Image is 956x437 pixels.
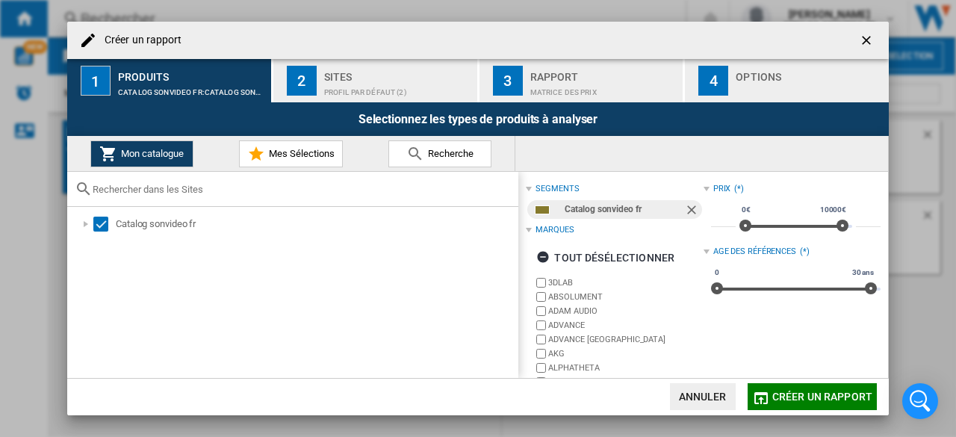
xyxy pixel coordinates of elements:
label: ALPINE [548,376,703,388]
md-checkbox: Select [93,217,116,232]
ng-md-icon: Retirer [684,202,702,220]
span: 10000€ [818,204,848,216]
span: 30 ans [850,267,876,279]
div: Produits [118,65,265,81]
div: 4 [698,66,728,96]
input: brand.name [536,292,546,302]
div: Prix [713,183,731,195]
span: Créer un rapport [772,391,872,403]
label: ALPHATHETA [548,362,703,374]
button: tout désélectionner [532,244,679,271]
div: Open Intercom Messenger [902,383,938,419]
button: Mes Sélections [239,140,343,167]
div: segments [536,183,579,195]
div: Age des références [713,246,796,258]
input: brand.name [536,306,546,316]
label: ADAM AUDIO [548,306,703,317]
label: ABSOLUMENT [548,291,703,303]
input: brand.name [536,349,546,359]
div: 3 [493,66,523,96]
span: 0€ [739,204,753,216]
div: 1 [81,66,111,96]
button: 2 Sites Profil par défaut (2) [273,59,479,102]
button: getI18NText('BUTTONS.CLOSE_DIALOG') [853,25,883,55]
label: ADVANCE [548,320,703,331]
div: Profil par défaut (2) [324,81,471,96]
span: Mes Sélections [265,148,335,159]
div: tout désélectionner [536,244,674,271]
button: Recherche [388,140,491,167]
label: AKG [548,348,703,359]
label: 3DLAB [548,277,703,288]
span: 0 [713,267,721,279]
h4: Créer un rapport [97,33,182,48]
div: Options [736,65,883,81]
input: brand.name [536,363,546,373]
div: Rapport [530,65,677,81]
input: brand.name [536,320,546,330]
button: Créer un rapport [748,383,877,410]
div: Catalog sonvideo fr [116,217,516,232]
input: brand.name [536,335,546,344]
button: 1 Produits CATALOG SONVIDEO FR:Catalog sonvideo fr [67,59,273,102]
div: Selectionnez les types de produits à analyser [67,102,889,136]
input: Rechercher dans les Sites [93,184,511,195]
label: ADVANCE [GEOGRAPHIC_DATA] [548,334,703,345]
div: 2 [287,66,317,96]
div: Matrice des prix [530,81,677,96]
button: 3 Rapport Matrice des prix [479,59,685,102]
span: Recherche [424,148,474,159]
div: Catalog sonvideo fr [565,200,683,219]
span: Mon catalogue [117,148,184,159]
div: Sites [324,65,471,81]
button: 4 Options [685,59,889,102]
button: Annuler [670,383,736,410]
ng-md-icon: getI18NText('BUTTONS.CLOSE_DIALOG') [859,33,877,51]
div: CATALOG SONVIDEO FR:Catalog sonvideo fr [118,81,265,96]
input: brand.name [536,278,546,288]
div: Marques [536,224,574,236]
button: Mon catalogue [90,140,193,167]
